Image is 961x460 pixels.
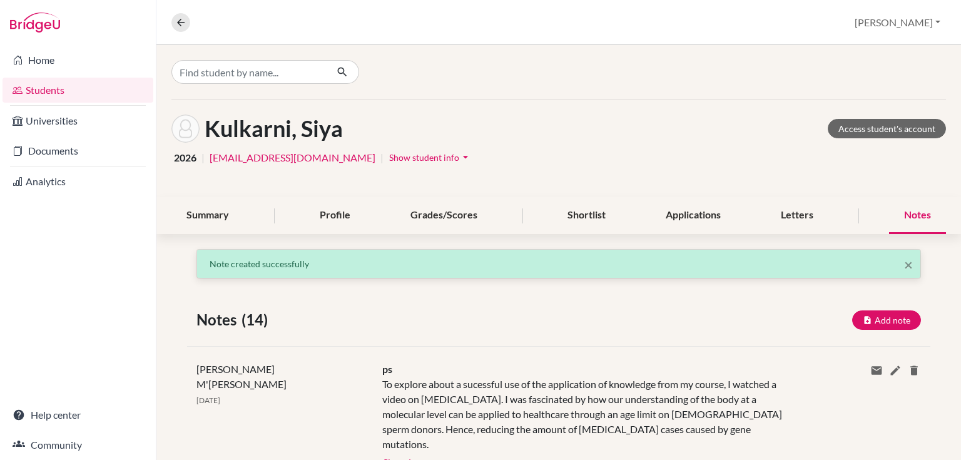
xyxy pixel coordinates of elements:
a: [EMAIL_ADDRESS][DOMAIN_NAME] [210,150,375,165]
input: Find student by name... [171,60,327,84]
span: | [201,150,205,165]
a: Students [3,78,153,103]
span: ps [382,363,392,375]
div: To explore about a sucessful use of the application of knowledge from my course, I watched a vide... [382,377,797,452]
a: Home [3,48,153,73]
a: Community [3,432,153,457]
div: Applications [651,197,736,234]
button: Close [904,257,913,272]
div: Shortlist [552,197,621,234]
span: × [904,255,913,273]
a: Help center [3,402,153,427]
a: Universities [3,108,153,133]
span: (14) [242,309,273,331]
p: Note created successfully [210,257,908,270]
a: Analytics [3,169,153,194]
img: Siya Kulkarni's avatar [171,115,200,143]
i: arrow_drop_down [459,151,472,163]
div: Grades/Scores [395,197,492,234]
div: Letters [766,197,828,234]
span: Notes [196,309,242,331]
div: Summary [171,197,244,234]
span: | [380,150,384,165]
div: Notes [889,197,946,234]
button: Show student infoarrow_drop_down [389,148,472,167]
a: Documents [3,138,153,163]
button: Add note [852,310,921,330]
img: Bridge-U [10,13,60,33]
button: [PERSON_NAME] [849,11,946,34]
span: [PERSON_NAME] M'[PERSON_NAME] [196,363,287,390]
a: Access student's account [828,119,946,138]
span: [DATE] [196,396,220,405]
span: Show student info [389,152,459,163]
div: Profile [305,197,365,234]
h1: Kulkarni, Siya [205,115,343,142]
span: 2026 [174,150,196,165]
